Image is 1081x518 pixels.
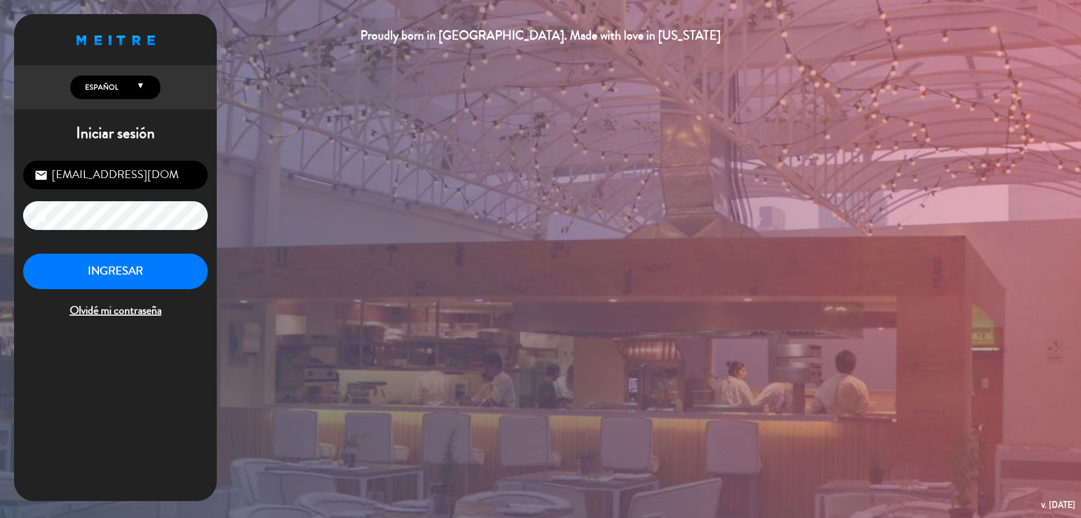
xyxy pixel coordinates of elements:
i: email [34,169,48,182]
h1: Iniciar sesión [14,124,217,143]
button: INGRESAR [23,254,208,289]
span: Olvidé mi contraseña [23,302,208,320]
div: v. [DATE] [1041,497,1075,512]
input: Correo Electrónico [23,161,208,189]
i: lock [34,209,48,223]
span: Español [82,82,118,93]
